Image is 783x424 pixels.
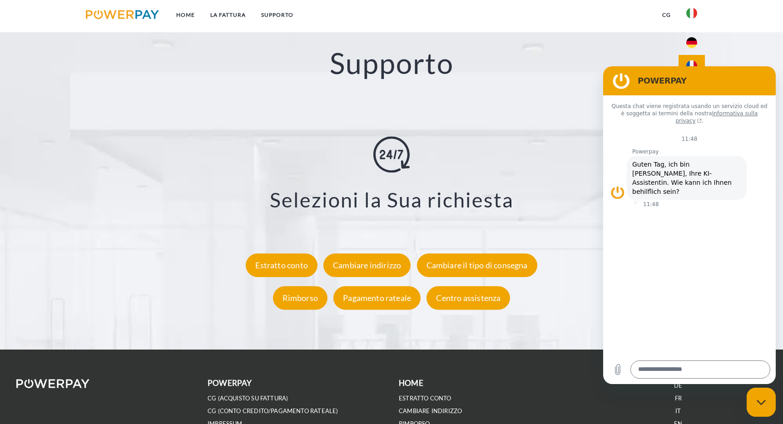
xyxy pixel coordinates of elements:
img: it [686,8,697,19]
a: FR [675,394,682,402]
b: Home [399,378,423,388]
img: online-shopping.svg [373,137,410,173]
iframe: Finestra di messaggistica [603,66,776,384]
img: logo-powerpay-white.svg [16,379,89,388]
a: Estratto conto [243,260,320,270]
a: Centro assistenza [424,293,512,303]
a: Home [168,7,203,23]
a: Rimborso [271,293,330,303]
a: CG [654,7,679,23]
div: Pagamento rateale [333,286,421,310]
a: CG (Acquisto su fattura) [208,394,288,402]
a: Pagamento rateale [331,293,423,303]
div: Rimborso [273,286,327,310]
img: logo-powerpay.svg [86,10,159,19]
a: Cambiare indirizzo [321,260,413,270]
h3: Selezioni la Sua richiesta [50,187,733,213]
div: Centro assistenza [426,286,510,310]
a: IT [675,407,681,415]
a: DE [674,382,682,389]
div: Cambiare il tipo di consegna [417,253,537,277]
a: Supporto [253,7,301,23]
div: Cambiare indirizzo [323,253,411,277]
h2: Supporto [39,45,744,81]
a: CAMBIARE INDIRIZZO [399,407,462,415]
a: Cambiare il tipo di consegna [415,260,540,270]
b: POWERPAY [208,378,252,388]
img: fr [686,60,697,71]
a: ESTRATTO CONTO [399,394,451,402]
a: LA FATTURA [203,7,253,23]
img: de [686,37,697,48]
a: CG (Conto Credito/Pagamento rateale) [208,407,338,415]
div: Estratto conto [246,253,317,277]
iframe: Pulsante per aprire la finestra di messaggistica, conversazione in corso [747,388,776,417]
